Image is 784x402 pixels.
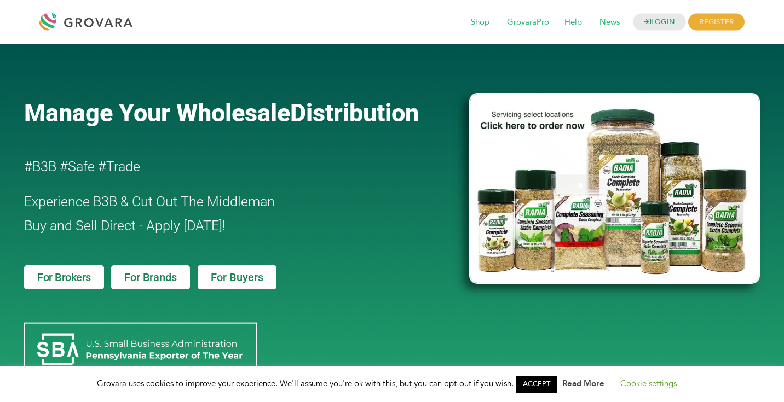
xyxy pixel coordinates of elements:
span: Manage Your Wholesale [24,98,290,127]
a: Read More [562,378,604,389]
a: Cookie settings [620,378,677,389]
span: Distribution [290,98,419,127]
span: Buy and Sell Direct - Apply [DATE]! [24,218,226,234]
a: Manage Your WholesaleDistribution [24,98,451,127]
a: News [592,16,627,28]
span: REGISTER [688,14,745,31]
a: For Buyers [198,265,276,289]
span: News [592,12,627,33]
a: For Brokers [24,265,104,289]
span: Help [557,12,590,33]
span: For Brands [124,272,176,283]
span: For Brokers [37,272,91,283]
a: LOGIN [633,14,687,31]
a: For Brands [111,265,189,289]
a: ACCEPT [516,376,557,393]
span: Shop [463,12,497,33]
span: Experience B3B & Cut Out The Middleman [24,194,275,209]
a: Help [557,16,590,28]
a: GrovaraPro [499,16,557,28]
a: Shop [463,16,497,28]
span: For Buyers [211,272,263,283]
span: GrovaraPro [499,12,557,33]
span: Grovara uses cookies to improve your experience. We'll assume you're ok with this, but you can op... [97,378,688,389]
h2: #B3B #Safe #Trade [24,155,406,179]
